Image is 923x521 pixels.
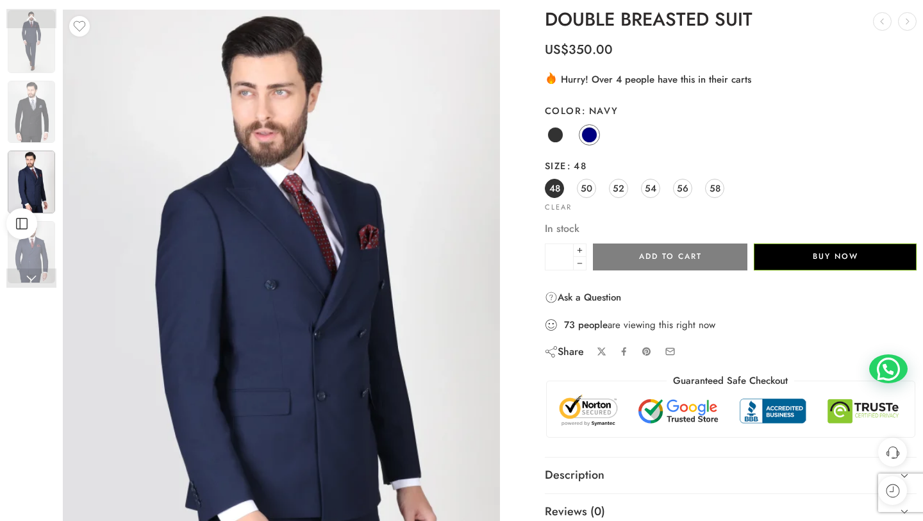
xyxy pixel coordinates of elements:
span: US$ [545,40,569,59]
span: 58 [710,179,720,197]
a: 54 [641,179,660,198]
span: 50 [581,179,592,197]
a: 48 [545,179,564,198]
a: 52 [609,179,628,198]
div: are viewing this right now [545,318,917,332]
div: Hurry! Over 4 people have this in their carts [545,71,917,87]
div: Share [545,345,584,359]
span: 48 [567,159,586,172]
bdi: 350.00 [545,40,613,59]
span: 52 [613,179,624,197]
a: Clear options [545,204,572,211]
span: 56 [677,179,688,197]
img: co-cd44047-blk [8,10,55,73]
strong: 73 [564,318,575,331]
a: Description [545,458,917,493]
strong: people [578,318,608,331]
span: 48 [549,179,560,197]
legend: Guaranteed Safe Checkout [667,374,794,388]
img: co-cd44047-blk [8,221,55,284]
a: Email to your friends [665,346,676,357]
a: Pin on Pinterest [642,347,652,357]
a: 50 [577,179,596,198]
img: co-cd44047-blk [8,151,55,213]
a: Ask a Question [545,290,621,305]
a: Share on X [597,347,606,356]
p: In stock [545,220,917,237]
img: Trust [556,394,905,428]
h1: DOUBLE BREASTED SUIT [545,10,917,30]
a: 58 [705,179,724,198]
button: Buy Now [754,244,917,270]
a: 56 [673,179,692,198]
span: Navy [581,104,618,117]
img: co-cd44047-blk [8,81,55,144]
button: Add to cart [593,244,747,270]
a: Share on Facebook [619,347,629,356]
label: Color [545,104,917,117]
span: 54 [645,179,656,197]
label: Size [545,160,917,172]
input: Product quantity [545,244,574,270]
